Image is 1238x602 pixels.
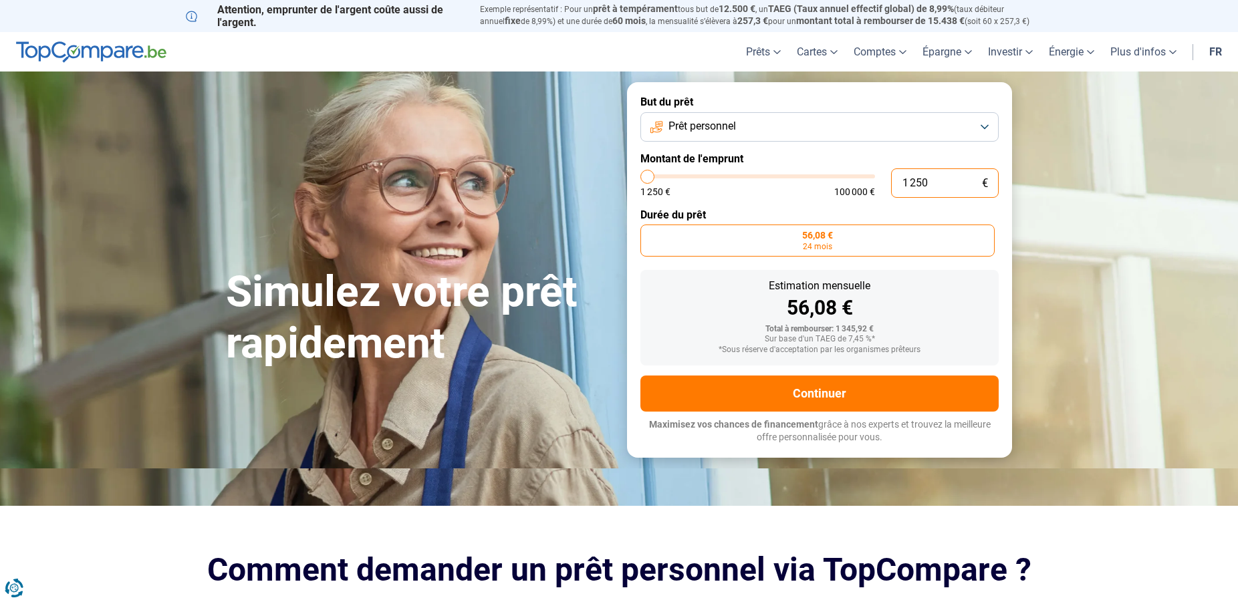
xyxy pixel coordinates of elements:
[16,41,166,63] img: TopCompare
[651,345,988,355] div: *Sous réserve d'acceptation par les organismes prêteurs
[226,267,611,369] h1: Simulez votre prêt rapidement
[796,15,965,26] span: montant total à rembourser de 15.438 €
[593,3,678,14] span: prêt à tempérament
[651,281,988,291] div: Estimation mensuelle
[1041,32,1102,71] a: Énergie
[640,187,670,196] span: 1 250 €
[1201,32,1230,71] a: fr
[914,32,980,71] a: Épargne
[980,32,1041,71] a: Investir
[789,32,846,71] a: Cartes
[737,15,768,26] span: 257,3 €
[1102,32,1185,71] a: Plus d'infos
[612,15,646,26] span: 60 mois
[505,15,521,26] span: fixe
[651,335,988,344] div: Sur base d'un TAEG de 7,45 %*
[640,375,999,412] button: Continuer
[719,3,755,14] span: 12.500 €
[186,551,1052,588] h2: Comment demander un prêt personnel via TopCompare ?
[846,32,914,71] a: Comptes
[640,208,999,221] label: Durée du prêt
[668,119,736,134] span: Prêt personnel
[480,3,1052,27] p: Exemple représentatif : Pour un tous but de , un (taux débiteur annuel de 8,99%) et une durée de ...
[651,325,988,334] div: Total à rembourser: 1 345,92 €
[640,112,999,142] button: Prêt personnel
[186,3,464,29] p: Attention, emprunter de l'argent coûte aussi de l'argent.
[738,32,789,71] a: Prêts
[834,187,875,196] span: 100 000 €
[802,231,833,240] span: 56,08 €
[982,178,988,189] span: €
[640,96,999,108] label: But du prêt
[649,419,818,430] span: Maximisez vos chances de financement
[640,152,999,165] label: Montant de l'emprunt
[651,298,988,318] div: 56,08 €
[768,3,954,14] span: TAEG (Taux annuel effectif global) de 8,99%
[803,243,832,251] span: 24 mois
[640,418,999,444] p: grâce à nos experts et trouvez la meilleure offre personnalisée pour vous.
